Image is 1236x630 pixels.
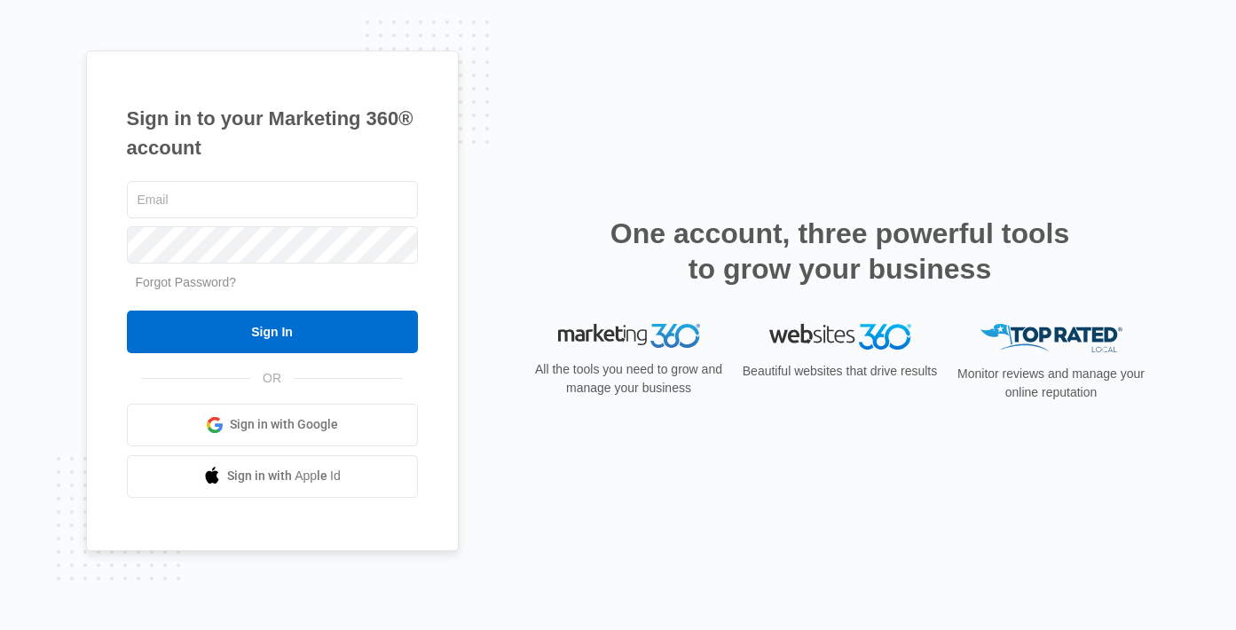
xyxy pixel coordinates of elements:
[136,275,237,289] a: Forgot Password?
[952,365,1151,402] p: Monitor reviews and manage your online reputation
[127,404,418,446] a: Sign in with Google
[227,467,341,485] span: Sign in with Apple Id
[558,324,700,349] img: Marketing 360
[230,415,338,434] span: Sign in with Google
[127,104,418,162] h1: Sign in to your Marketing 360® account
[127,311,418,353] input: Sign In
[250,369,294,388] span: OR
[741,362,940,381] p: Beautiful websites that drive results
[980,324,1122,353] img: Top Rated Local
[769,324,911,350] img: Websites 360
[605,216,1075,287] h2: One account, three powerful tools to grow your business
[127,181,418,218] input: Email
[127,455,418,498] a: Sign in with Apple Id
[530,360,728,398] p: All the tools you need to grow and manage your business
